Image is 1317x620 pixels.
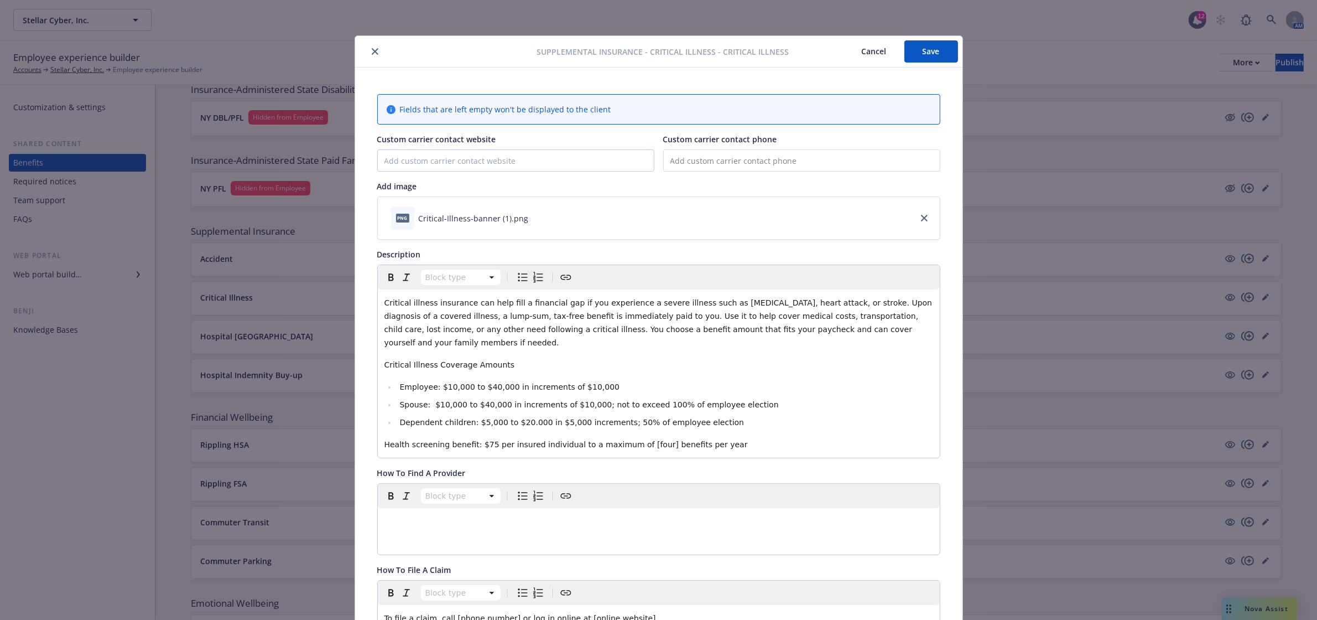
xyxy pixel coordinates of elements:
input: Add custom carrier contact phone [663,149,940,172]
span: Custom carrier contact phone [663,134,777,144]
button: Bold [383,270,399,285]
span: png [396,214,409,222]
button: Create link [558,488,574,504]
button: Italic [399,270,414,285]
a: close [918,211,931,225]
button: close [368,45,382,58]
button: Numbered list [530,585,546,601]
button: Italic [399,585,414,601]
span: Supplemental Insurance - Critical Illness - Critical Illness [537,46,789,58]
span: Health screening benefit: $75 per insured individual to a maximum of [four] benefits per year [384,440,748,449]
button: Block type [421,270,501,285]
button: Create link [558,270,574,285]
div: editable markdown [378,290,940,458]
button: Bulleted list [515,585,530,601]
span: Description [377,249,421,260]
button: Bulleted list [515,270,530,285]
span: Custom carrier contact website [377,134,496,144]
span: How To Find A Provider [377,468,466,478]
button: Block type [421,585,501,601]
button: Save [904,40,958,63]
div: toggle group [515,585,546,601]
button: download file [533,213,542,224]
div: Critical-Illness-banner (1).png [419,213,529,224]
span: Dependent children: $5,000 to $20.000 in $5,000 increments; 50% of employee election [399,418,744,427]
button: Cancel [844,40,904,63]
span: Critical Illness Coverage Amounts [384,360,515,369]
div: toggle group [515,488,546,504]
span: How To File A Claim [377,565,451,575]
button: Numbered list [530,270,546,285]
button: Bold [383,585,399,601]
div: toggle group [515,270,546,285]
button: Block type [421,488,501,504]
input: Add custom carrier contact website [378,150,654,171]
span: Spouse: $10,000 to $40,000 in increments of $10,000; not to exceed 100% of employee election [399,400,778,409]
button: Create link [558,585,574,601]
span: Employee: $10,000 to $40,000 in increments of $10,000 [399,383,620,391]
button: Italic [399,488,414,504]
span: Critical illness insurance can help fill a financial gap if you experience a severe illness such ... [384,298,935,347]
button: Numbered list [530,488,546,504]
button: Bulleted list [515,488,530,504]
span: Add image [377,181,417,192]
div: editable markdown [378,508,940,535]
span: Fields that are left empty won't be displayed to the client [400,104,611,115]
button: Bold [383,488,399,504]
